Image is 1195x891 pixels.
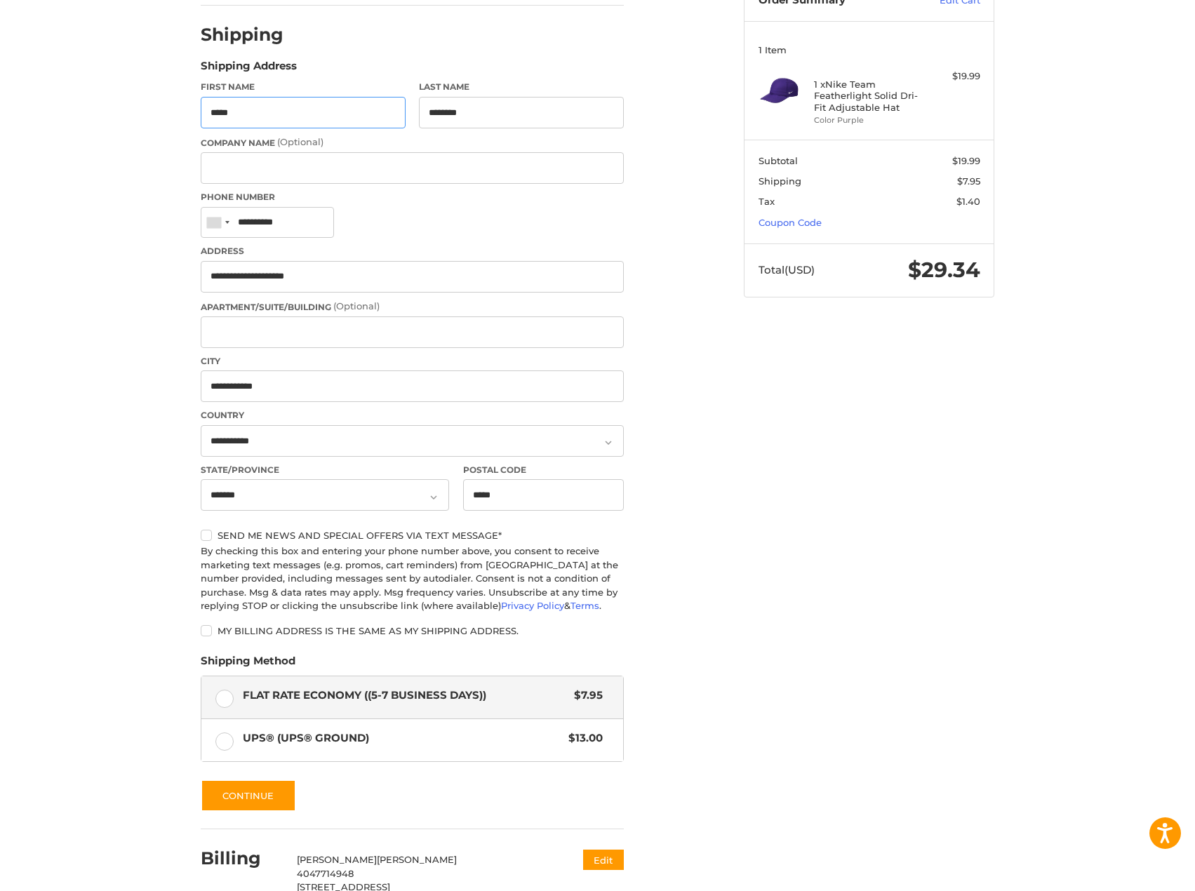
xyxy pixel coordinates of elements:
label: Send me news and special offers via text message* [201,530,624,541]
small: (Optional) [277,136,323,147]
a: Coupon Code [759,217,822,228]
span: $29.34 [908,257,980,283]
span: $19.99 [952,155,980,166]
label: First Name [201,81,406,93]
span: Total (USD) [759,263,815,276]
span: UPS® (UPS® Ground) [243,730,562,746]
span: Flat Rate Economy ((5-7 Business Days)) [243,688,568,704]
span: Shipping [759,175,801,187]
small: (Optional) [333,300,380,311]
label: Country [201,409,624,422]
label: State/Province [201,464,449,476]
label: Postal Code [463,464,625,476]
span: [PERSON_NAME] [377,854,457,865]
span: 4047714948 [297,868,354,879]
legend: Shipping Address [201,58,297,81]
li: Color Purple [814,114,921,126]
h4: 1 x Nike Team Featherlight Solid Dri-Fit Adjustable Hat [814,79,921,113]
span: $7.95 [567,688,603,704]
label: City [201,355,624,368]
h2: Shipping [201,24,283,46]
span: Tax [759,196,775,207]
label: Last Name [419,81,624,93]
label: My billing address is the same as my shipping address. [201,625,624,636]
a: Privacy Policy [501,600,564,611]
span: Subtotal [759,155,798,166]
label: Address [201,245,624,257]
span: [PERSON_NAME] [297,854,377,865]
span: $1.40 [956,196,980,207]
legend: Shipping Method [201,653,295,676]
h3: 1 Item [759,44,980,55]
button: Continue [201,779,296,812]
button: Edit [583,850,624,870]
a: Terms [570,600,599,611]
span: $13.00 [561,730,603,746]
label: Phone Number [201,191,624,203]
span: $7.95 [957,175,980,187]
label: Company Name [201,135,624,149]
div: $19.99 [925,69,980,83]
div: By checking this box and entering your phone number above, you consent to receive marketing text ... [201,544,624,613]
label: Apartment/Suite/Building [201,300,624,314]
h2: Billing [201,848,283,869]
